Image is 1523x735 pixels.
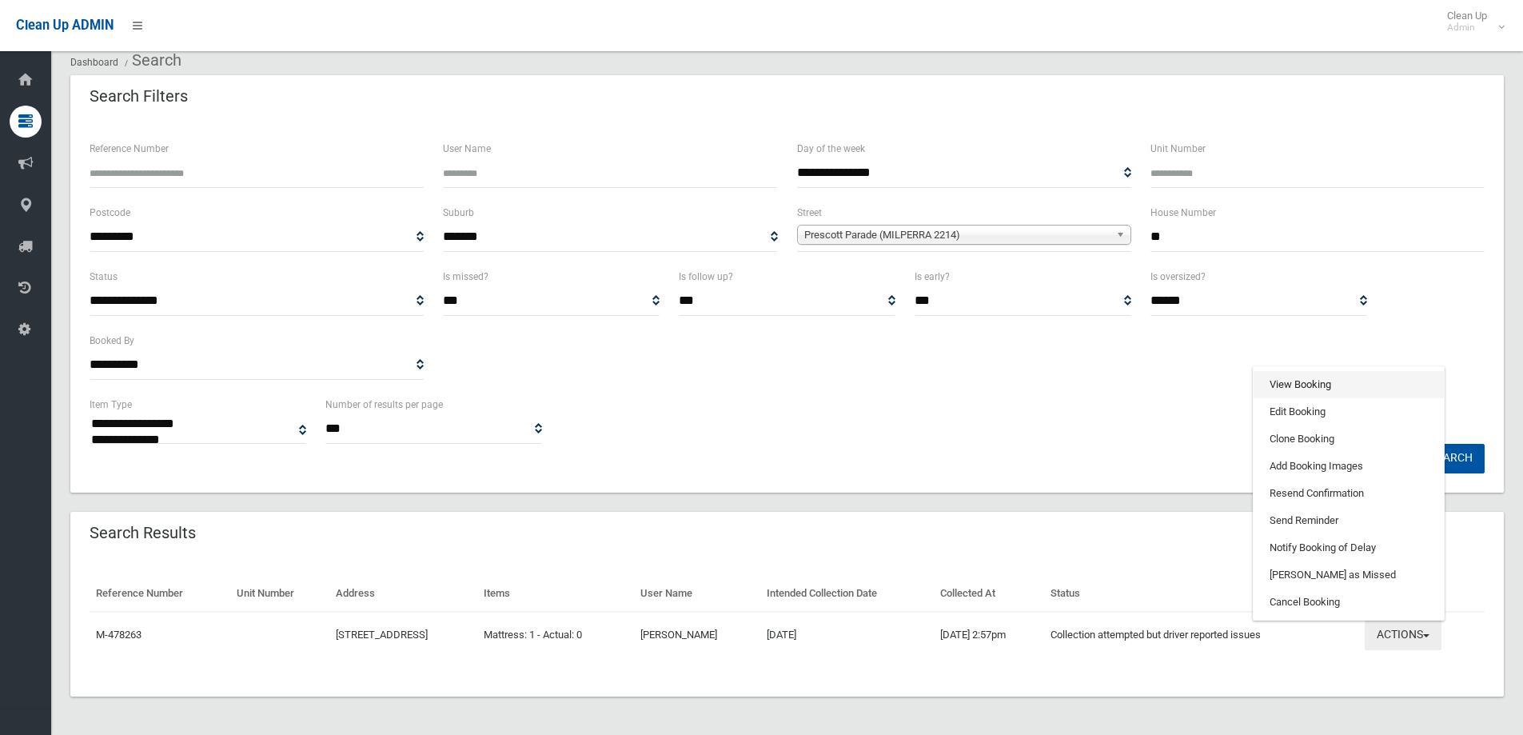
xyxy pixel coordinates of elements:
td: Mattress: 1 - Actual: 0 [477,612,634,658]
label: Unit Number [1150,140,1206,158]
th: Address [329,576,477,612]
label: Number of results per page [325,396,443,413]
td: Collection attempted but driver reported issues [1044,612,1358,658]
label: Is oversized? [1150,268,1206,286]
a: M-478263 [96,629,142,641]
label: Is missed? [443,268,488,286]
a: Send Reminder [1254,507,1444,534]
label: Status [90,268,118,286]
th: Collected At [934,576,1044,612]
label: User Name [443,140,491,158]
label: Reference Number [90,140,169,158]
label: Day of the week [797,140,865,158]
label: Is early? [915,268,950,286]
th: Intended Collection Date [760,576,934,612]
label: Booked By [90,332,134,350]
a: Edit Booking [1254,398,1444,425]
button: Search [1418,444,1485,473]
th: Status [1044,576,1358,612]
a: Cancel Booking [1254,589,1444,616]
th: Unit Number [230,576,329,612]
a: Notify Booking of Delay [1254,534,1444,561]
header: Search Filters [70,81,207,112]
a: Add Booking Images [1254,453,1444,480]
label: Street [797,204,822,222]
td: [DATE] [760,612,934,658]
a: Dashboard [70,57,118,68]
span: Clean Up [1439,10,1503,34]
th: Items [477,576,634,612]
a: View Booking [1254,371,1444,398]
th: Reference Number [90,576,230,612]
th: User Name [634,576,760,612]
span: Clean Up ADMIN [16,18,114,33]
header: Search Results [70,517,215,549]
a: [PERSON_NAME] as Missed [1254,561,1444,589]
a: Clone Booking [1254,425,1444,453]
label: Suburb [443,204,474,222]
td: [PERSON_NAME] [634,612,760,658]
a: [STREET_ADDRESS] [336,629,428,641]
span: Prescott Parade (MILPERRA 2214) [804,226,1110,245]
label: House Number [1150,204,1216,222]
label: Postcode [90,204,130,222]
label: Is follow up? [679,268,733,286]
button: Actions [1365,621,1441,650]
a: Resend Confirmation [1254,480,1444,507]
small: Admin [1447,22,1487,34]
label: Item Type [90,396,132,413]
td: [DATE] 2:57pm [934,612,1044,658]
li: Search [121,46,181,75]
